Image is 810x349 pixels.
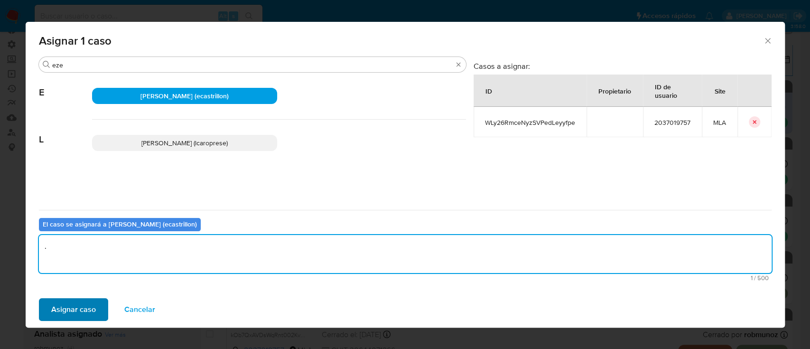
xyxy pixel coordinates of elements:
input: Buscar analista [52,61,453,69]
b: El caso se asignará a [PERSON_NAME] (ecastrillon) [43,219,197,229]
span: [PERSON_NAME] (lcaroprese) [141,138,228,148]
div: [PERSON_NAME] (ecastrillon) [92,88,277,104]
h3: Casos a asignar: [474,61,772,71]
button: Asignar caso [39,298,108,321]
div: ID [474,79,503,102]
div: Site [703,79,737,102]
button: Buscar [43,61,50,68]
div: ID de usuario [643,75,701,106]
span: MLA [713,118,726,127]
span: Cancelar [124,299,155,320]
div: Propietario [587,79,642,102]
button: Cancelar [112,298,168,321]
span: E [39,73,92,98]
span: Máximo 500 caracteres [42,275,769,281]
span: Asignar caso [51,299,96,320]
span: 2037019757 [654,118,690,127]
textarea: . [39,235,772,273]
button: icon-button [749,116,760,128]
button: Borrar [455,61,462,68]
span: L [39,120,92,145]
div: assign-modal [26,22,785,328]
span: Asignar 1 caso [39,35,763,47]
div: [PERSON_NAME] (lcaroprese) [92,135,277,151]
span: WLy26RmceNyzSVPedLeyyfpe [485,118,575,127]
button: Cerrar ventana [763,36,772,45]
span: [PERSON_NAME] (ecastrillon) [140,91,229,101]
